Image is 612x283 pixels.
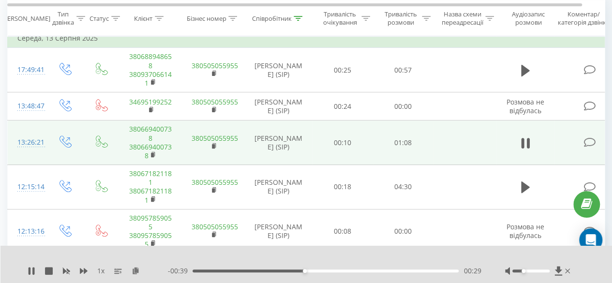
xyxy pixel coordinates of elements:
[507,222,544,240] span: Розмова не відбулась
[252,14,291,22] div: Співробітник
[381,10,419,27] div: Тривалість розмови
[245,209,313,253] td: [PERSON_NAME] (SIP)
[313,209,373,253] td: 00:08
[245,48,313,92] td: [PERSON_NAME] (SIP)
[303,269,307,273] div: Accessibility label
[129,142,172,160] a: 380669400738
[129,186,172,204] a: 380671821181
[192,178,238,187] a: 380505055955
[245,120,313,165] td: [PERSON_NAME] (SIP)
[129,231,172,249] a: 380957859055
[463,266,481,276] span: 00:29
[97,266,104,276] span: 1 x
[134,14,152,22] div: Клієнт
[17,178,37,196] div: 12:15:14
[245,92,313,120] td: [PERSON_NAME] (SIP)
[168,266,193,276] span: - 00:39
[313,165,373,209] td: 00:18
[313,48,373,92] td: 00:25
[90,14,109,22] div: Статус
[505,10,552,27] div: Аудіозапис розмови
[522,269,525,273] div: Accessibility label
[313,92,373,120] td: 00:24
[373,165,433,209] td: 04:30
[129,97,172,106] a: 34695199252
[17,60,37,79] div: 17:49:41
[373,48,433,92] td: 00:57
[373,209,433,253] td: 00:00
[555,10,612,27] div: Коментар/категорія дзвінка
[579,228,602,252] div: Open Intercom Messenger
[507,97,544,115] span: Розмова не відбулась
[373,92,433,120] td: 00:00
[192,61,238,70] a: 380505055955
[313,120,373,165] td: 00:10
[129,52,172,70] a: 380688948658
[186,14,226,22] div: Бізнес номер
[1,14,50,22] div: [PERSON_NAME]
[321,10,359,27] div: Тривалість очікування
[17,222,37,241] div: 12:13:16
[52,10,74,27] div: Тип дзвінка
[129,169,172,187] a: 380671821181
[245,165,313,209] td: [PERSON_NAME] (SIP)
[129,124,172,142] a: 380669400738
[192,222,238,231] a: 380505055955
[17,133,37,152] div: 13:26:21
[192,134,238,143] a: 380505055955
[441,10,483,27] div: Назва схеми переадресації
[17,97,37,116] div: 13:48:47
[129,70,172,88] a: 380937066141
[129,213,172,231] a: 380957859055
[192,97,238,106] a: 380505055955
[373,120,433,165] td: 01:08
